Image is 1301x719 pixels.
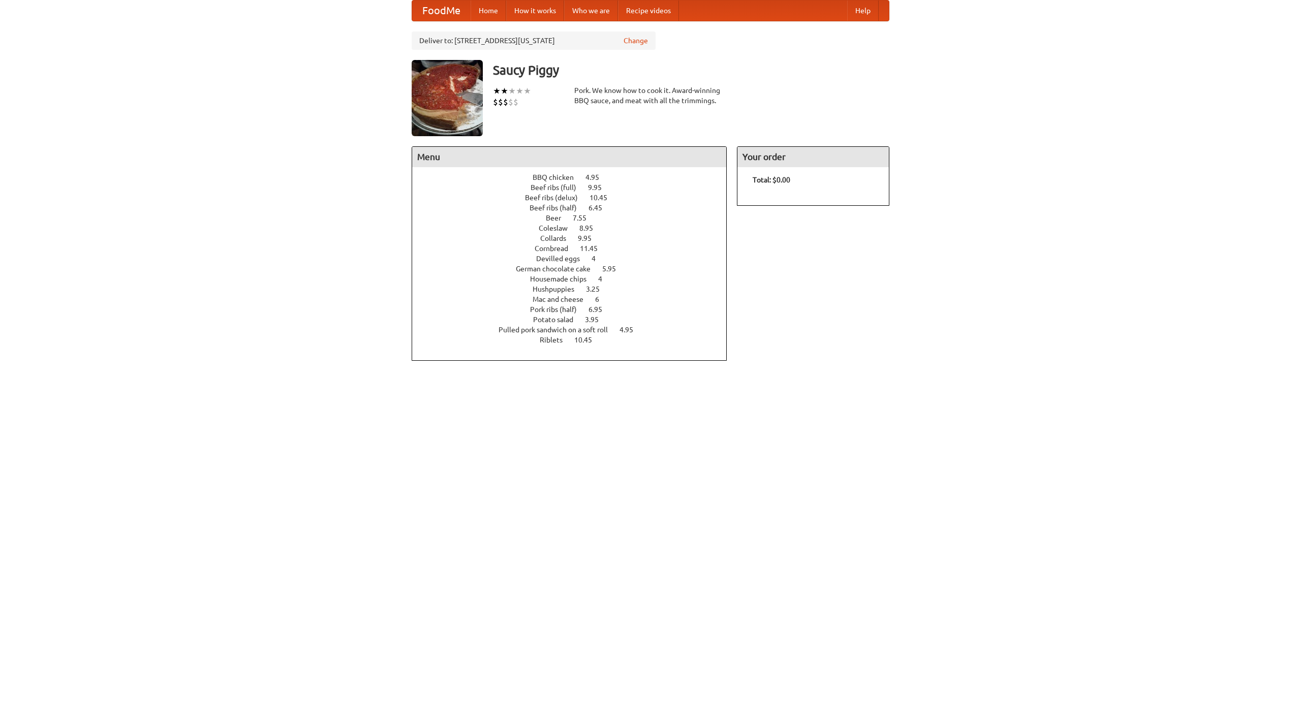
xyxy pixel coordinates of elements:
span: 4 [592,255,606,263]
h3: Saucy Piggy [493,60,889,80]
span: 11.45 [580,244,608,253]
span: 5.95 [602,265,626,273]
li: $ [513,97,518,108]
span: 9.95 [578,234,602,242]
span: Potato salad [533,316,583,324]
span: 6 [595,295,609,303]
span: 8.95 [579,224,603,232]
a: Beef ribs (delux) 10.45 [525,194,626,202]
span: Beef ribs (delux) [525,194,588,202]
a: Recipe videos [618,1,679,21]
span: Housemade chips [530,275,597,283]
a: Who we are [564,1,618,21]
a: Beer 7.55 [546,214,605,222]
a: Cornbread 11.45 [535,244,616,253]
span: German chocolate cake [516,265,601,273]
a: Pulled pork sandwich on a soft roll 4.95 [499,326,652,334]
a: FoodMe [412,1,471,21]
b: Total: $0.00 [753,176,790,184]
li: ★ [501,85,508,97]
span: 3.25 [586,285,610,293]
a: Beef ribs (half) 6.45 [530,204,621,212]
span: Pork ribs (half) [530,305,587,314]
span: Coleslaw [539,224,578,232]
li: ★ [493,85,501,97]
a: Mac and cheese 6 [533,295,618,303]
span: 7.55 [573,214,597,222]
a: Beef ribs (full) 9.95 [531,183,621,192]
a: Potato salad 3.95 [533,316,617,324]
a: German chocolate cake 5.95 [516,265,635,273]
a: Housemade chips 4 [530,275,621,283]
span: Beer [546,214,571,222]
a: Coleslaw 8.95 [539,224,612,232]
span: 3.95 [585,316,609,324]
li: ★ [523,85,531,97]
span: 10.45 [590,194,617,202]
span: Beef ribs (half) [530,204,587,212]
li: $ [498,97,503,108]
a: Hushpuppies 3.25 [533,285,618,293]
span: 4.95 [619,326,643,334]
li: $ [508,97,513,108]
img: angular.jpg [412,60,483,136]
a: Riblets 10.45 [540,336,611,344]
h4: Your order [737,147,889,167]
span: Riblets [540,336,573,344]
a: Change [624,36,648,46]
span: Collards [540,234,576,242]
div: Deliver to: [STREET_ADDRESS][US_STATE] [412,32,656,50]
a: Pork ribs (half) 6.95 [530,305,621,314]
span: BBQ chicken [533,173,584,181]
a: Collards 9.95 [540,234,610,242]
a: BBQ chicken 4.95 [533,173,618,181]
span: 4.95 [585,173,609,181]
a: Devilled eggs 4 [536,255,614,263]
h4: Menu [412,147,726,167]
span: 10.45 [574,336,602,344]
li: ★ [508,85,516,97]
span: Cornbread [535,244,578,253]
a: Home [471,1,506,21]
span: Devilled eggs [536,255,590,263]
span: Beef ribs (full) [531,183,586,192]
span: Pulled pork sandwich on a soft roll [499,326,618,334]
a: How it works [506,1,564,21]
li: $ [503,97,508,108]
li: $ [493,97,498,108]
span: 4 [598,275,612,283]
div: Pork. We know how to cook it. Award-winning BBQ sauce, and meat with all the trimmings. [574,85,727,106]
span: 6.95 [588,305,612,314]
span: Mac and cheese [533,295,594,303]
span: 6.45 [588,204,612,212]
span: Hushpuppies [533,285,584,293]
span: 9.95 [588,183,612,192]
li: ★ [516,85,523,97]
a: Help [847,1,879,21]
